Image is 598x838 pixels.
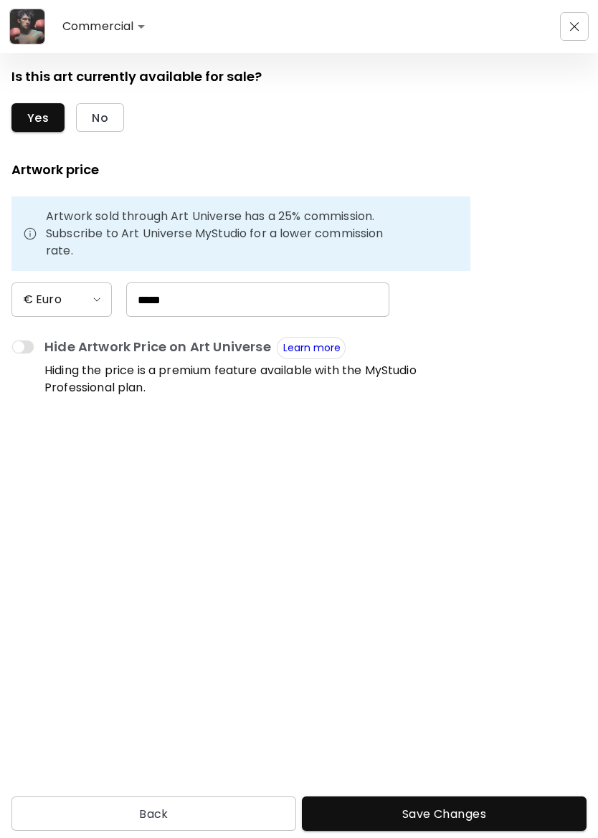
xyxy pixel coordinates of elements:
[23,227,37,241] img: info
[46,208,391,260] p: Artwork sold through Art Universe has a 25% commission. Subscribe to Art Universe MyStudio for a ...
[76,103,124,132] button: No
[11,282,112,317] button: € Euro
[11,161,99,179] h5: Artwork price
[11,67,262,86] h5: Is this art currently available for sale?
[44,337,271,359] p: Hide Artwork Price on Art Universe
[283,341,341,355] a: Learn more
[44,362,470,396] p: Hiding the price is a premium feature available with the MyStudio Professional plan.
[92,110,108,125] span: No
[27,110,49,125] span: Yes
[23,291,62,308] h6: € Euro
[11,103,65,132] button: Yes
